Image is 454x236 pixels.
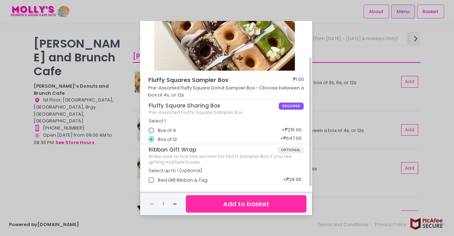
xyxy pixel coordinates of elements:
[148,84,304,98] p: Pre-Assorted Fluffy Square Donut Sampler Box - Choose between a box of 4s, or 12s
[281,174,304,187] div: + ₱29.00
[279,103,304,110] span: REQUIRED
[293,76,304,84] div: ₱1.00
[158,136,177,143] span: Box of 12
[149,103,279,109] span: Fluffy Square Sharing Box
[186,195,306,213] button: Add to basket
[277,147,304,154] span: OPTIONAL
[149,154,304,165] div: Make sure to tick this section for EACH Sampler Box if you are gifting multiple boxes
[148,76,265,84] span: Fluffy Squares Sampler Box
[279,124,304,137] div: + ₱215.00
[149,147,277,153] span: Ribbon Gift Wrap
[149,118,166,124] span: Select 1
[149,110,304,115] div: Pre-Assorted Fluffy Square Sampler Box
[149,168,202,174] span: Select up to 1 (optional)
[278,133,304,146] div: + ₱647.00
[158,127,176,134] span: Box of 4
